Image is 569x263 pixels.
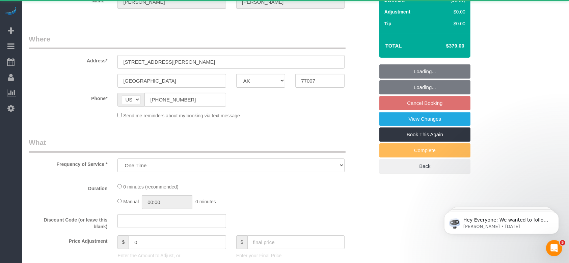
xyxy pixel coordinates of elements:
[24,55,112,64] label: Address*
[385,43,402,49] strong: Total
[434,20,465,27] div: $0.00
[546,240,562,256] iframe: Intercom live chat
[24,183,112,192] label: Duration
[123,199,139,204] span: Manual
[384,8,410,15] label: Adjustment
[29,138,346,153] legend: What
[236,252,345,259] p: Enter your Final Price
[195,199,216,204] span: 0 minutes
[236,235,247,249] span: $
[24,214,112,230] label: Discount Code (or leave this blank)
[434,8,465,15] div: $0.00
[384,20,391,27] label: Tip
[29,20,115,92] span: Hey Everyone: We wanted to follow up and let you know we have been closely monitoring the account...
[379,127,470,142] a: Book This Again
[29,34,346,49] legend: Where
[123,113,240,118] span: Send me reminders about my booking via text message
[426,43,464,49] h4: $379.00
[379,159,470,173] a: Back
[4,7,18,16] img: Automaid Logo
[117,235,129,249] span: $
[117,252,226,259] p: Enter the Amount to Adjust, or
[560,240,565,245] span: 5
[24,158,112,168] label: Frequency of Service *
[247,235,345,249] input: final price
[29,26,116,32] p: Message from Ellie, sent 2d ago
[379,112,470,126] a: View Changes
[24,235,112,244] label: Price Adjustment
[24,93,112,102] label: Phone*
[295,74,345,88] input: Zip Code*
[434,198,569,245] iframe: Intercom notifications message
[117,74,226,88] input: City*
[144,93,226,107] input: Phone*
[123,184,178,189] span: 0 minutes (recommended)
